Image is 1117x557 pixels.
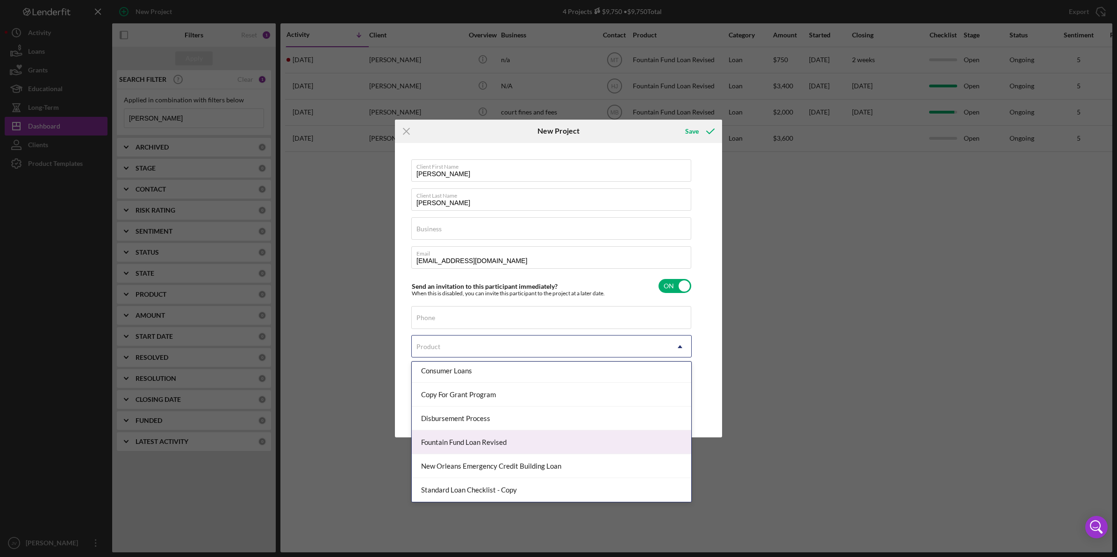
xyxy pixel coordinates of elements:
[685,122,699,141] div: Save
[412,359,691,383] div: Consumer Loans
[1085,516,1108,538] div: Open Intercom Messenger
[537,127,580,135] h6: New Project
[412,282,558,290] label: Send an invitation to this participant immediately?
[412,478,691,502] div: Standard Loan Checklist - Copy
[412,430,691,454] div: Fountain Fund Loan Revised
[416,343,440,350] div: Product
[412,290,605,297] div: When this is disabled, you can invite this participant to the project at a later date.
[416,189,691,199] label: Client Last Name
[416,160,691,170] label: Client First Name
[412,407,691,430] div: Disbursement Process
[416,225,442,233] label: Business
[416,314,435,321] label: Phone
[412,383,691,407] div: Copy For Grant Program
[416,247,691,257] label: Email
[676,122,722,141] button: Save
[412,454,691,478] div: New Orleans Emergency Credit Building Loan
